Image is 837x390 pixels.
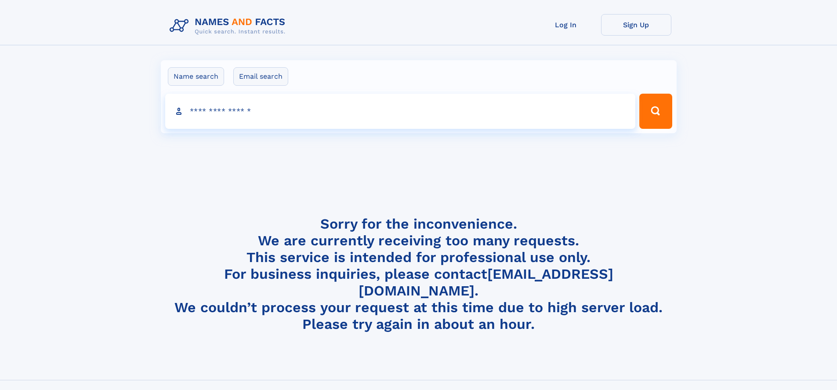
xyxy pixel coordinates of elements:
[168,67,224,86] label: Name search
[639,94,672,129] button: Search Button
[165,94,636,129] input: search input
[166,215,671,333] h4: Sorry for the inconvenience. We are currently receiving too many requests. This service is intend...
[601,14,671,36] a: Sign Up
[359,266,613,299] a: [EMAIL_ADDRESS][DOMAIN_NAME]
[531,14,601,36] a: Log In
[233,67,288,86] label: Email search
[166,14,293,38] img: Logo Names and Facts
